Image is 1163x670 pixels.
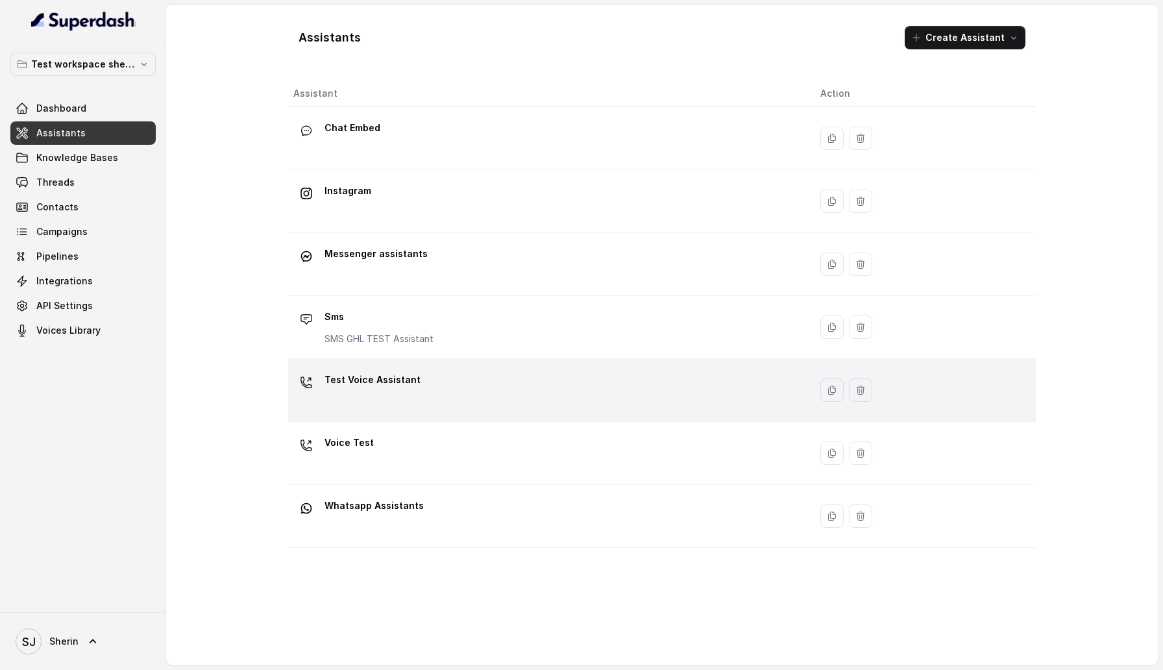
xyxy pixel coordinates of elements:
[10,269,156,293] a: Integrations
[905,26,1025,49] button: Create Assistant
[36,299,93,312] span: API Settings
[324,432,374,453] p: Voice Test
[36,176,75,189] span: Threads
[324,495,424,516] p: Whatsapp Assistants
[10,623,156,660] a: Sherin
[10,121,156,145] a: Assistants
[36,225,88,238] span: Campaigns
[10,220,156,243] a: Campaigns
[10,195,156,219] a: Contacts
[288,81,810,107] th: Assistant
[324,118,380,138] p: Chat Embed
[36,127,86,140] span: Assistants
[10,294,156,317] a: API Settings
[22,635,36,649] text: SJ
[299,27,361,48] h1: Assistants
[36,250,79,263] span: Pipelines
[36,324,101,337] span: Voices Library
[324,180,371,201] p: Instagram
[324,369,421,390] p: Test Voice Assistant
[31,56,135,72] p: Test workspace sherin - limits of workspace naming
[36,275,93,288] span: Integrations
[36,201,79,214] span: Contacts
[10,146,156,169] a: Knowledge Bases
[10,171,156,194] a: Threads
[324,243,428,264] p: Messenger assistants
[10,53,156,76] button: Test workspace sherin - limits of workspace naming
[49,635,79,648] span: Sherin
[324,306,434,327] p: Sms
[10,245,156,268] a: Pipelines
[810,81,1036,107] th: Action
[36,102,86,115] span: Dashboard
[10,97,156,120] a: Dashboard
[10,319,156,342] a: Voices Library
[324,332,434,345] p: SMS GHL TEST Assistant
[36,151,118,164] span: Knowledge Bases
[31,10,136,31] img: light.svg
